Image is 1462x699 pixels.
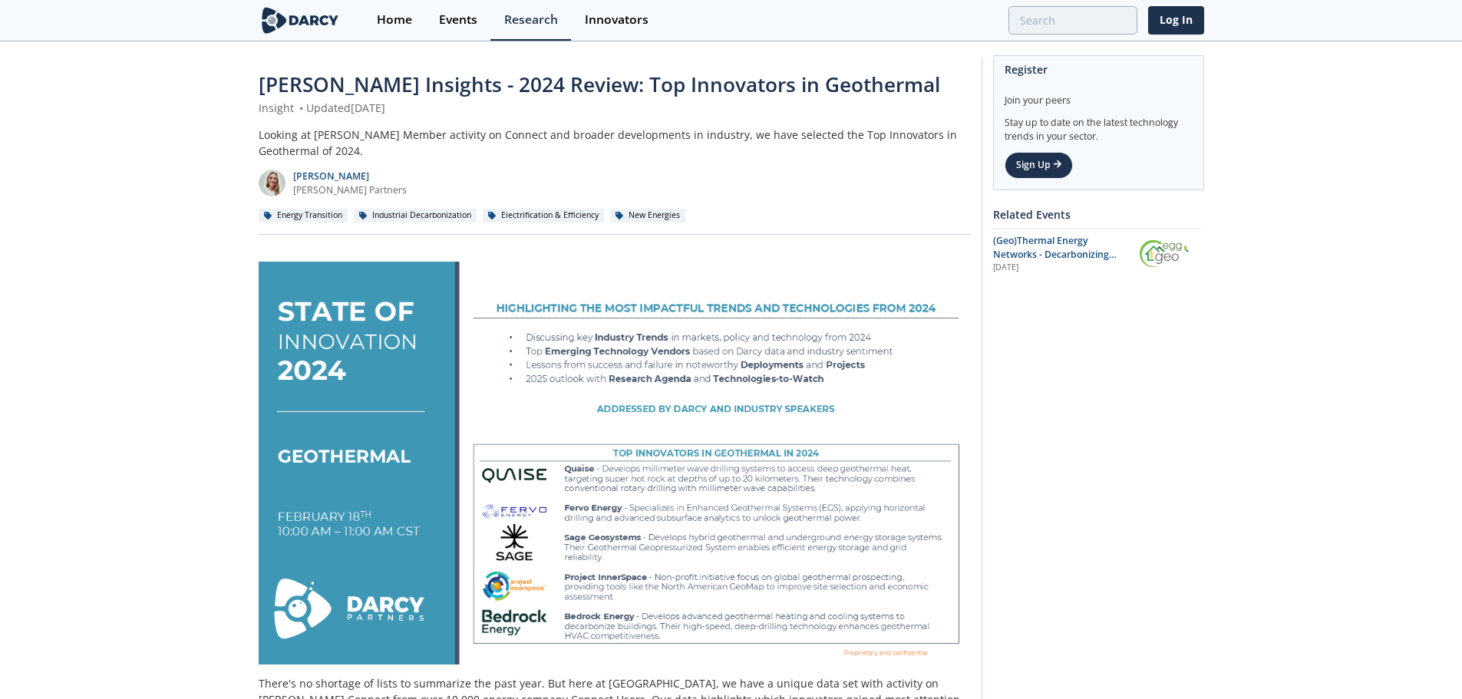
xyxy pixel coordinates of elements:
[993,201,1204,228] div: Related Events
[439,14,477,26] div: Events
[259,7,342,34] img: logo-wide.svg
[259,100,971,116] div: Insight Updated [DATE]
[354,209,477,223] div: Industrial Decarbonization
[259,262,971,664] img: Image
[293,170,407,183] p: [PERSON_NAME]
[297,101,306,115] span: •
[1005,83,1193,107] div: Join your peers
[259,127,971,159] div: Looking at [PERSON_NAME] Member activity on Connect and broader developments in industry, we have...
[993,234,1204,275] a: (Geo)Thermal Energy Networks - Decarbonizing Heating and Cooling [DATE] Egg Geothermal
[1005,56,1193,83] div: Register
[377,14,412,26] div: Home
[585,14,648,26] div: Innovators
[610,209,686,223] div: New Energies
[483,209,605,223] div: Electrification & Efficiency
[293,183,407,197] p: [PERSON_NAME] Partners
[1148,6,1204,35] a: Log In
[993,262,1129,274] div: [DATE]
[259,209,348,223] div: Energy Transition
[504,14,558,26] div: Research
[259,71,940,98] span: [PERSON_NAME] Insights - 2024 Review: Top Innovators in Geothermal
[993,234,1117,275] span: (Geo)Thermal Energy Networks - Decarbonizing Heating and Cooling
[1140,240,1189,267] img: Egg Geothermal
[1008,6,1137,35] input: Advanced Search
[1005,107,1193,143] div: Stay up to date on the latest technology trends in your sector.
[1005,152,1073,178] a: Sign Up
